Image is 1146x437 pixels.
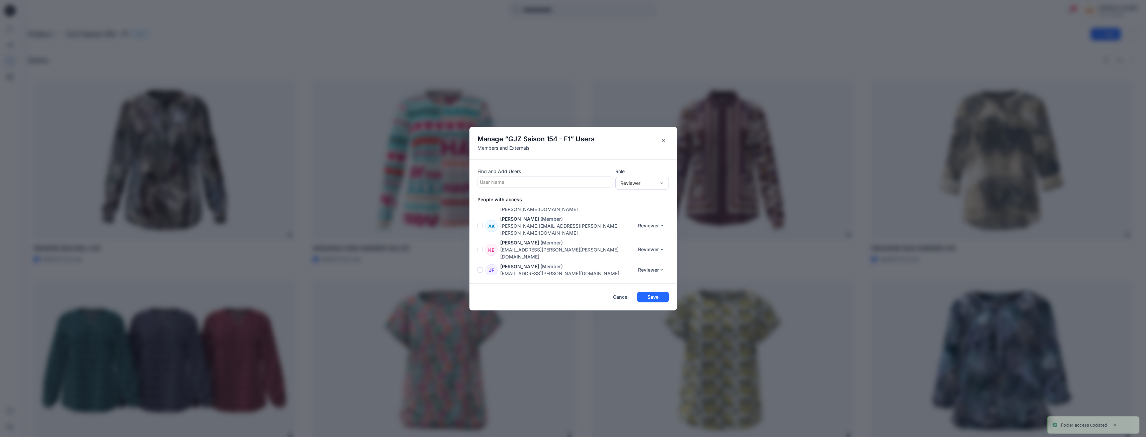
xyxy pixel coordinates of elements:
p: (Member) [540,263,563,270]
button: Close [658,135,669,146]
h4: Manage “ ” Users [477,135,595,143]
p: Members and Externals [477,144,595,151]
p: [EMAIL_ADDRESS][PERSON_NAME][PERSON_NAME][DOMAIN_NAME] [500,246,634,260]
span: GJZ Saison 154 - F1 [508,135,570,143]
p: (Member) [540,215,563,222]
p: [PERSON_NAME] [500,239,539,246]
button: Reviewer [634,220,669,231]
p: Find and Add Users [477,168,613,175]
p: (Member) [540,239,563,246]
p: Role [615,168,669,175]
button: Cancel [609,292,633,302]
p: [PERSON_NAME][EMAIL_ADDRESS][PERSON_NAME][PERSON_NAME][DOMAIN_NAME] [500,222,634,236]
div: AK [486,220,498,232]
div: KE [486,244,498,256]
div: Reviewer [620,179,656,187]
button: Reviewer [634,244,669,255]
div: JF [486,264,498,276]
p: [PERSON_NAME] [500,263,539,270]
div: Notifications-bottom-right [1040,413,1146,437]
p: Folder access updated [1061,421,1107,429]
p: [PERSON_NAME] [500,215,539,222]
button: Save [637,292,669,302]
button: Reviewer [634,265,669,275]
p: People with access [477,196,677,203]
p: [EMAIL_ADDRESS][PERSON_NAME][DOMAIN_NAME] [500,270,634,277]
